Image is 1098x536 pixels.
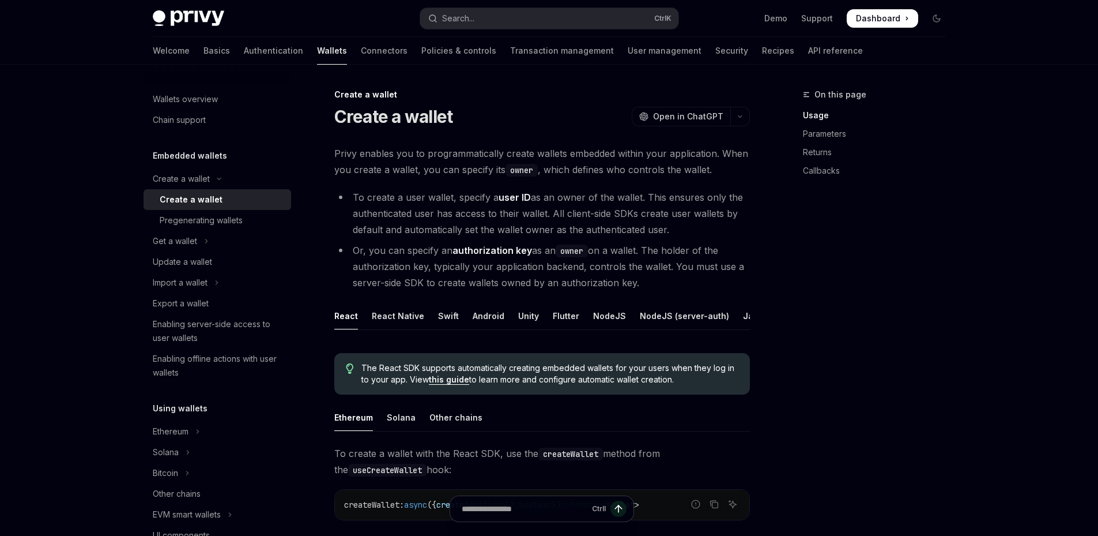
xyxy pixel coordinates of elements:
[438,302,459,329] div: Swift
[153,466,178,480] div: Bitcoin
[144,272,291,293] button: Toggle Import a wallet section
[203,37,230,65] a: Basics
[420,8,678,29] button: Open search
[144,210,291,231] a: Pregenerating wallets
[640,302,729,329] div: NodeJS (server-auth)
[473,302,504,329] div: Android
[452,245,532,256] strong: authorization key
[153,149,227,163] h5: Embedded wallets
[462,496,587,522] input: Ask a question...
[153,425,188,438] div: Ethereum
[334,145,750,178] span: Privy enables you to programmatically create wallets embedded within your application. When you c...
[803,125,955,143] a: Parameters
[421,37,496,65] a: Policies & controls
[361,37,407,65] a: Connectors
[538,448,603,460] code: createWallet
[144,421,291,442] button: Toggle Ethereum section
[429,404,482,431] div: Other chains
[334,106,453,127] h1: Create a wallet
[144,110,291,130] a: Chain support
[144,483,291,504] a: Other chains
[334,404,373,431] div: Ethereum
[814,88,866,102] span: On this page
[348,464,427,477] code: useCreateWallet
[856,13,900,24] span: Dashboard
[144,293,291,314] a: Export a wallet
[653,111,723,122] span: Open in ChatGPT
[153,508,221,522] div: EVM smart wallets
[654,14,671,23] span: Ctrl K
[803,162,955,180] a: Callbacks
[153,10,224,27] img: dark logo
[153,317,284,345] div: Enabling server-side access to user wallets
[387,404,416,431] div: Solana
[144,89,291,110] a: Wallets overview
[144,189,291,210] a: Create a wallet
[346,363,354,374] svg: Tip
[244,37,303,65] a: Authentication
[518,302,539,329] div: Unity
[153,297,209,310] div: Export a wallet
[334,302,358,329] div: React
[847,9,918,28] a: Dashboard
[144,348,291,383] a: Enabling offline actions with user wallets
[429,374,469,385] a: this guide
[372,302,424,329] div: React Native
[153,352,284,380] div: Enabling offline actions with user wallets
[801,13,833,24] a: Support
[743,302,763,329] div: Java
[505,164,538,177] code: owner
[160,193,222,207] div: Create a wallet
[160,213,243,227] div: Pregenerating wallets
[153,37,190,65] a: Welcome
[153,113,206,127] div: Chain support
[715,37,748,65] a: Security
[153,445,179,459] div: Solana
[808,37,863,65] a: API reference
[334,242,750,291] li: Or, you can specify an as an on a wallet. The holder of the authorization key, typically your app...
[144,504,291,525] button: Toggle EVM smart wallets section
[764,13,787,24] a: Demo
[144,463,291,483] button: Toggle Bitcoin section
[762,37,794,65] a: Recipes
[144,314,291,348] a: Enabling server-side access to user wallets
[153,255,212,269] div: Update a wallet
[334,189,750,238] li: To create a user wallet, specify a as an owner of the wallet. This ensures only the authenticated...
[361,362,738,385] span: The React SDK supports automatically creating embedded wallets for your users when they log in to...
[153,92,218,106] div: Wallets overview
[803,143,955,162] a: Returns
[610,501,627,517] button: Send message
[553,302,579,329] div: Flutter
[144,168,291,189] button: Toggle Create a wallet section
[153,172,210,186] div: Create a wallet
[499,192,531,203] strong: user ID
[334,89,750,100] div: Create a wallet
[593,302,626,329] div: NodeJS
[317,37,347,65] a: Wallets
[144,442,291,463] button: Toggle Solana section
[153,234,197,248] div: Get a wallet
[144,231,291,252] button: Toggle Get a wallet section
[927,9,946,28] button: Toggle dark mode
[803,106,955,125] a: Usage
[628,37,701,65] a: User management
[334,445,750,478] span: To create a wallet with the React SDK, use the method from the hook:
[442,12,474,25] div: Search...
[556,245,588,257] code: owner
[153,276,207,290] div: Import a wallet
[510,37,614,65] a: Transaction management
[153,487,201,501] div: Other chains
[144,252,291,272] a: Update a wallet
[632,107,730,126] button: Open in ChatGPT
[153,402,207,415] h5: Using wallets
